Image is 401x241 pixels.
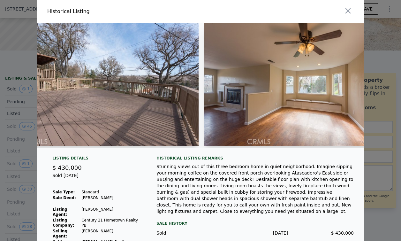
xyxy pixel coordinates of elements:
div: Historical Listing remarks [156,156,354,161]
div: Sold [DATE] [52,172,141,184]
div: Listing Details [52,156,141,163]
strong: Sale Type: [53,190,75,194]
td: Standard [81,189,141,195]
div: [DATE] [222,230,288,236]
strong: Sale Deed: [53,196,76,200]
td: [PERSON_NAME] [81,228,141,239]
span: $ 430,000 [52,164,82,171]
strong: Listing Agent: [53,207,67,217]
strong: Listing Company: [53,218,74,228]
td: [PERSON_NAME] [81,195,141,201]
img: Property Img [204,23,388,146]
div: Historical Listing [47,8,198,15]
span: $ 430,000 [331,230,354,236]
strong: Selling Agent: [53,229,67,238]
div: Sale History [156,220,354,227]
div: Sold [156,230,222,236]
div: Stunning views out of this three bedroom home in quiet neighborhood. Imagine sipping your morning... [156,163,354,214]
img: Property Img [15,23,199,146]
td: [PERSON_NAME] [81,206,141,217]
td: Century 21 Hometown Realty PB [81,217,141,228]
